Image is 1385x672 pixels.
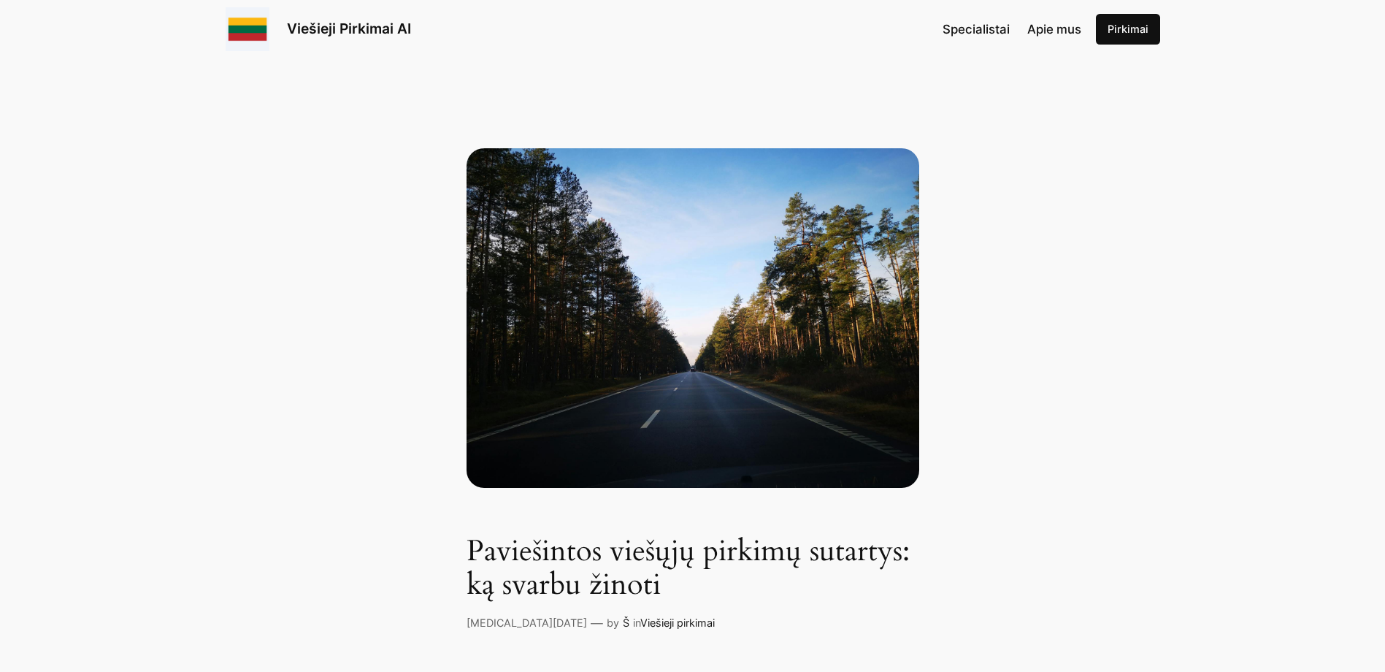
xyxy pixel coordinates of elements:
[226,7,269,51] img: Viešieji pirkimai logo
[623,616,629,629] a: Š
[287,20,411,37] a: Viešieji Pirkimai AI
[943,22,1010,37] span: Specialistai
[633,616,640,629] span: in
[1096,14,1160,45] a: Pirkimai
[1027,20,1081,39] a: Apie mus
[943,20,1010,39] a: Specialistai
[467,148,919,488] : asphalt road in between trees
[467,616,587,629] a: [MEDICAL_DATA][DATE]
[943,20,1081,39] nav: Navigation
[607,615,619,631] p: by
[640,616,715,629] a: Viešieji pirkimai
[591,614,603,633] p: —
[1027,22,1081,37] span: Apie mus
[467,535,919,602] h1: Paviešintos viešųjų pirkimų sutartys: ką svarbu žinoti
